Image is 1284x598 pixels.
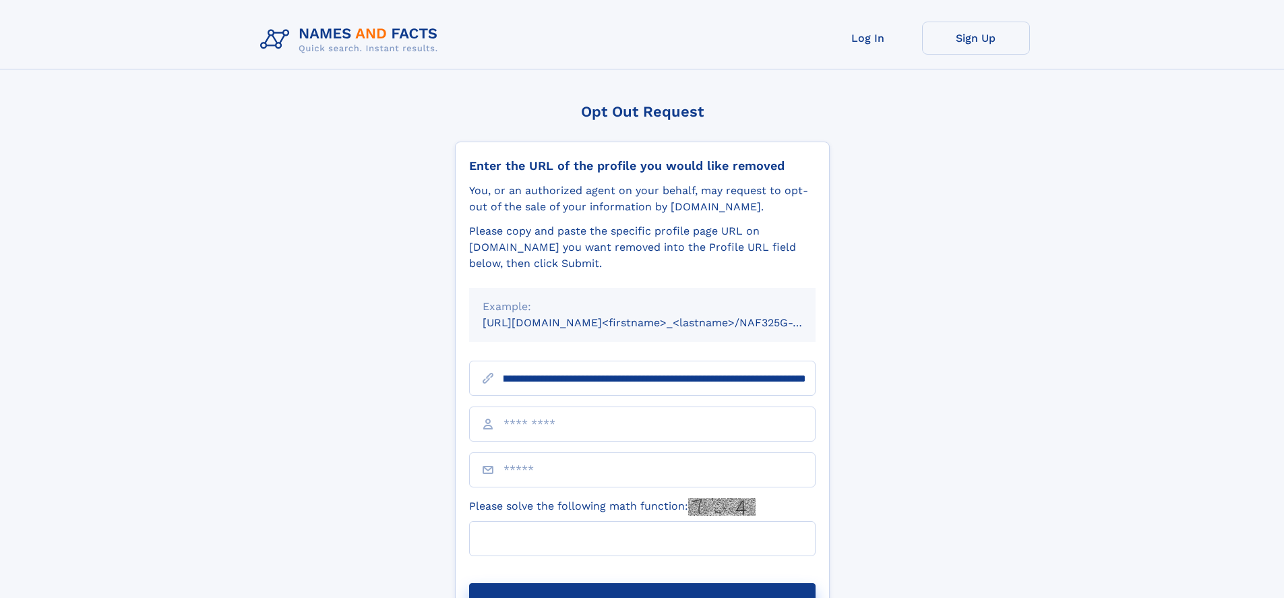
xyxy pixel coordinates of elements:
[455,103,830,120] div: Opt Out Request
[814,22,922,55] a: Log In
[483,299,802,315] div: Example:
[469,498,756,516] label: Please solve the following math function:
[483,316,841,329] small: [URL][DOMAIN_NAME]<firstname>_<lastname>/NAF325G-xxxxxxxx
[469,158,816,173] div: Enter the URL of the profile you would like removed
[922,22,1030,55] a: Sign Up
[469,223,816,272] div: Please copy and paste the specific profile page URL on [DOMAIN_NAME] you want removed into the Pr...
[469,183,816,215] div: You, or an authorized agent on your behalf, may request to opt-out of the sale of your informatio...
[255,22,449,58] img: Logo Names and Facts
